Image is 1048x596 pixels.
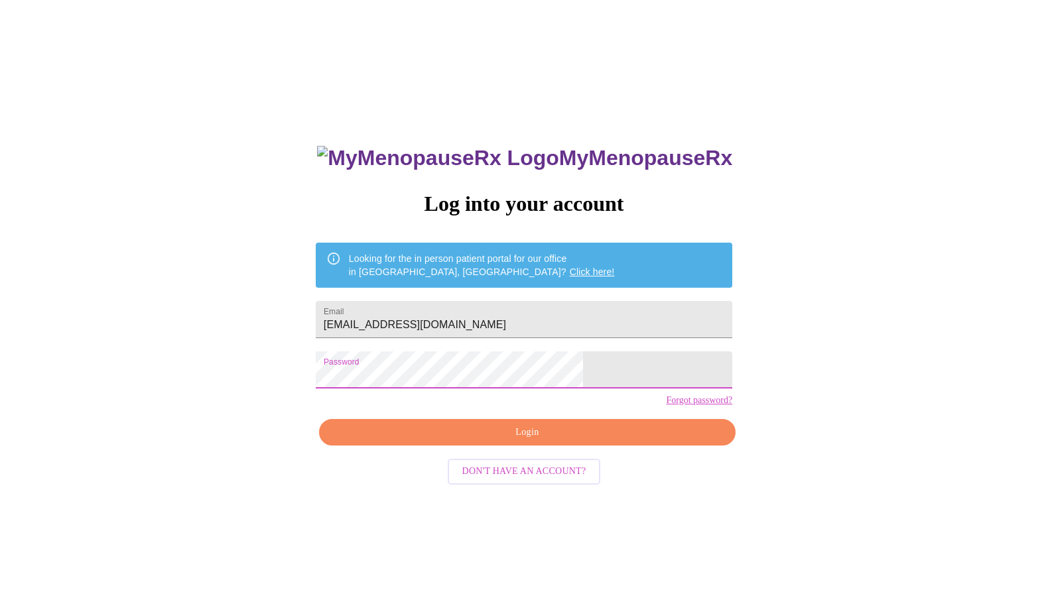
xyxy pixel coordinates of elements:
[570,267,615,277] a: Click here!
[349,247,615,284] div: Looking for the in person patient portal for our office in [GEOGRAPHIC_DATA], [GEOGRAPHIC_DATA]?
[666,395,732,406] a: Forgot password?
[317,146,558,170] img: MyMenopauseRx Logo
[334,424,720,441] span: Login
[462,463,586,480] span: Don't have an account?
[444,465,604,476] a: Don't have an account?
[317,146,732,170] h3: MyMenopauseRx
[319,419,736,446] button: Login
[448,459,601,485] button: Don't have an account?
[316,192,732,216] h3: Log into your account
